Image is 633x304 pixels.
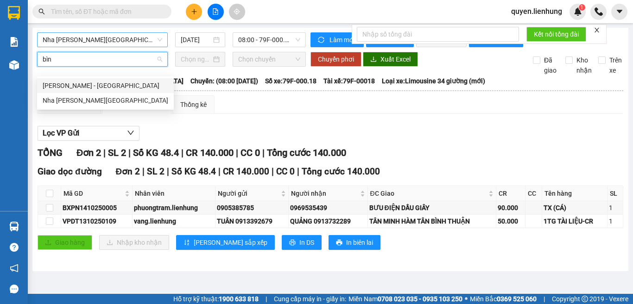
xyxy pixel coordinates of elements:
span: printer [336,239,342,247]
span: close [594,27,600,33]
span: Tài xế: 79F-00018 [323,76,375,86]
input: Nhập số tổng đài [357,27,519,42]
div: TX (CÁ) [544,203,606,213]
div: VPDT1310250109 [63,216,131,226]
sup: 1 [579,4,585,11]
span: | [128,147,131,158]
span: copyright [582,296,588,302]
img: icon-new-feature [574,7,582,16]
div: 0969535439 [290,203,366,213]
span: ⚪️ [465,297,468,301]
span: download [370,56,377,63]
span: down [127,129,134,136]
span: CR 140.000 [186,147,234,158]
span: file-add [212,8,219,15]
span: Số xe: 79F-000.18 [265,76,316,86]
span: CR 140.000 [223,166,269,177]
span: | [544,294,545,304]
div: QUẢNG 0913732289 [290,216,366,226]
th: Nhân viên [133,186,216,201]
span: Nha Trang - Bình Dương [43,33,162,47]
span: printer [289,239,296,247]
span: Xuất Excel [380,54,411,64]
div: TUÂN 0913392679 [217,216,286,226]
button: syncLàm mới [310,32,364,47]
span: Tổng cước 140.000 [302,166,380,177]
span: search [38,8,45,15]
img: solution-icon [9,37,19,47]
div: vang.lienhung [134,216,214,226]
span: Kho nhận [573,55,595,75]
span: | [297,166,299,177]
button: file-add [208,4,224,20]
span: Miền Nam [348,294,462,304]
button: Lọc VP Gửi [38,126,139,141]
td: VPDT1310250109 [61,215,133,228]
span: | [103,147,106,158]
div: 90.000 [498,203,524,213]
span: sync [318,37,326,44]
img: warehouse-icon [9,222,19,231]
span: message [10,285,19,293]
div: BXPN1410250005 [63,203,131,213]
th: SL [608,186,623,201]
div: 50.000 [498,216,524,226]
span: | [262,147,265,158]
span: Người gửi [218,188,279,199]
span: | [142,166,145,177]
span: Tổng cước 140.000 [267,147,346,158]
span: In biên lai [346,237,373,248]
button: uploadGiao hàng [38,235,92,250]
div: 1 [609,216,621,226]
span: Chọn chuyến [238,52,300,66]
button: aim [229,4,245,20]
th: CR [496,186,525,201]
td: BXPN1410250005 [61,201,133,215]
th: CC [525,186,542,201]
th: Tên hàng [542,186,608,201]
span: Chuyến: (08:00 [DATE]) [190,76,258,86]
span: Đã giao [540,55,560,75]
span: 08:00 - 79F-000.18 [238,33,300,47]
div: Nha [PERSON_NAME][GEOGRAPHIC_DATA] [43,95,168,105]
button: plus [186,4,202,20]
strong: 0708 023 035 - 0935 103 250 [378,295,462,303]
button: downloadXuất Excel [363,52,418,67]
span: Số KG 48.4 [171,166,216,177]
span: 1 [580,4,583,11]
span: caret-down [615,7,624,16]
strong: 1900 633 818 [219,295,259,303]
span: | [266,294,267,304]
div: BƯU ĐIỆN DẦU GIÂY [369,203,495,213]
span: quyen.lienhung [504,6,570,17]
div: 0905385785 [217,203,286,213]
div: Bình Dương - Nha Trang [37,78,174,93]
div: Thống kê [180,99,207,110]
span: SL 2 [147,166,165,177]
span: CC 0 [276,166,295,177]
div: Nha Trang - Bình Dương [37,93,174,108]
span: Giao dọc đường [38,166,102,177]
button: downloadNhập kho nhận [99,235,169,250]
span: sort-ascending [184,239,190,247]
span: Trên xe [606,55,626,75]
button: caret-down [611,4,627,20]
span: | [218,166,221,177]
img: logo-vxr [8,6,20,20]
span: | [236,147,238,158]
span: Số KG 48.4 [133,147,179,158]
span: ĐC Giao [370,188,487,199]
input: 14/10/2025 [181,35,211,45]
span: | [272,166,274,177]
span: Đơn 2 [76,147,101,158]
div: phuongtram.lienhung [134,203,214,213]
button: sort-ascending[PERSON_NAME] sắp xếp [176,235,275,250]
div: TÂN MINH HÀM TÂN BÌNH THUẬN [369,216,495,226]
span: Hỗ trợ kỹ thuật: [173,294,259,304]
div: 1 [609,203,621,213]
img: warehouse-icon [9,60,19,70]
span: SL 2 [108,147,126,158]
span: Cung cấp máy in - giấy in: [274,294,346,304]
button: printerIn DS [282,235,322,250]
span: Mã GD [63,188,123,199]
